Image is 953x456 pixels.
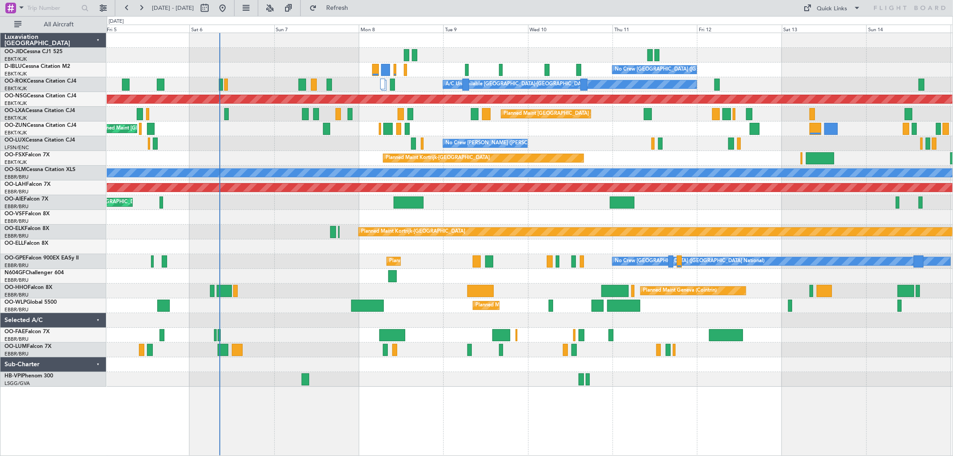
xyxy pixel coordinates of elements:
div: Sun 7 [274,25,359,33]
a: EBKT/KJK [4,159,27,166]
span: OO-LAH [4,182,26,187]
div: No Crew [GEOGRAPHIC_DATA] ([GEOGRAPHIC_DATA] National) [615,255,764,268]
a: N604GFChallenger 604 [4,270,64,276]
span: D-IBLU [4,64,22,69]
div: Quick Links [817,4,848,13]
a: LFSN/ENC [4,144,29,151]
div: Planned Maint Milan (Linate) [475,299,540,312]
a: OO-SLMCessna Citation XLS [4,167,76,172]
input: Trip Number [27,1,79,15]
a: EBKT/KJK [4,115,27,121]
a: EBBR/BRU [4,277,29,284]
a: OO-ZUNCessna Citation CJ4 [4,123,76,128]
a: OO-WLPGlobal 5500 [4,300,57,305]
a: EBBR/BRU [4,203,29,210]
a: D-IBLUCessna Citation M2 [4,64,70,69]
div: Mon 8 [359,25,443,33]
div: A/C Unavailable [GEOGRAPHIC_DATA]-[GEOGRAPHIC_DATA] [445,78,588,91]
a: EBKT/KJK [4,85,27,92]
span: OO-GPE [4,255,25,261]
a: EBBR/BRU [4,233,29,239]
a: EBBR/BRU [4,336,29,343]
span: OO-LXA [4,108,25,113]
span: OO-WLP [4,300,26,305]
span: OO-AIE [4,197,24,202]
span: OO-ELK [4,226,25,231]
a: EBKT/KJK [4,71,27,77]
span: OO-LUX [4,138,25,143]
span: OO-SLM [4,167,26,172]
div: Sat 13 [782,25,866,33]
div: Planned Maint [GEOGRAPHIC_DATA] ([GEOGRAPHIC_DATA] National) [504,107,665,121]
div: Thu 11 [613,25,697,33]
a: EBBR/BRU [4,188,29,195]
a: OO-AIEFalcon 7X [4,197,48,202]
span: OO-FSX [4,152,25,158]
div: Planned Maint Kortrijk-[GEOGRAPHIC_DATA] [361,225,465,238]
a: EBBR/BRU [4,218,29,225]
span: OO-HHO [4,285,28,290]
a: EBBR/BRU [4,306,29,313]
span: OO-VSF [4,211,25,217]
div: Wed 10 [528,25,613,33]
a: OO-FSXFalcon 7X [4,152,50,158]
a: EBKT/KJK [4,100,27,107]
a: OO-JIDCessna CJ1 525 [4,49,63,54]
span: All Aircraft [23,21,94,28]
div: Tue 9 [443,25,528,33]
a: OO-LXACessna Citation CJ4 [4,108,75,113]
span: HB-VPI [4,373,22,379]
div: Sun 14 [866,25,951,33]
span: Refresh [319,5,356,11]
div: Planned Maint Geneva (Cointrin) [643,284,717,297]
span: OO-NSG [4,93,27,99]
a: EBBR/BRU [4,292,29,298]
button: Refresh [305,1,359,15]
div: Sat 6 [189,25,274,33]
div: Fri 12 [697,25,781,33]
span: [DATE] - [DATE] [152,4,194,12]
a: OO-LAHFalcon 7X [4,182,50,187]
a: EBBR/BRU [4,351,29,357]
a: HB-VPIPhenom 300 [4,373,53,379]
a: OO-ROKCessna Citation CJ4 [4,79,76,84]
a: OO-GPEFalcon 900EX EASy II [4,255,79,261]
a: LSGG/GVA [4,380,30,387]
button: Quick Links [799,1,865,15]
span: OO-JID [4,49,23,54]
span: OO-ZUN [4,123,27,128]
div: [DATE] [109,18,124,25]
button: All Aircraft [10,17,97,32]
span: OO-FAE [4,329,25,335]
a: OO-HHOFalcon 8X [4,285,52,290]
a: EBKT/KJK [4,56,27,63]
a: OO-FAEFalcon 7X [4,329,50,335]
a: EBKT/KJK [4,130,27,136]
a: EBBR/BRU [4,174,29,180]
div: No Crew [PERSON_NAME] ([PERSON_NAME]) [445,137,553,150]
a: OO-ELLFalcon 8X [4,241,48,246]
span: OO-LUM [4,344,27,349]
div: Planned Maint [GEOGRAPHIC_DATA] ([GEOGRAPHIC_DATA] National) [389,255,551,268]
div: No Crew [GEOGRAPHIC_DATA] ([GEOGRAPHIC_DATA] National) [615,63,764,76]
a: OO-LUMFalcon 7X [4,344,51,349]
a: OO-NSGCessna Citation CJ4 [4,93,76,99]
div: Fri 5 [105,25,189,33]
span: OO-ROK [4,79,27,84]
span: N604GF [4,270,25,276]
div: Planned Maint Kortrijk-[GEOGRAPHIC_DATA] [386,151,490,165]
a: OO-LUXCessna Citation CJ4 [4,138,75,143]
a: EBBR/BRU [4,262,29,269]
a: OO-ELKFalcon 8X [4,226,49,231]
a: OO-VSFFalcon 8X [4,211,50,217]
span: OO-ELL [4,241,24,246]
